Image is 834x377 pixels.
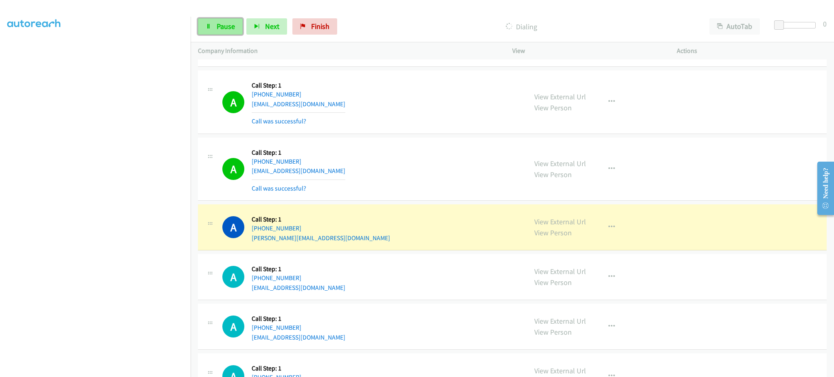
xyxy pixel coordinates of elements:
[217,22,235,31] span: Pause
[534,228,572,237] a: View Person
[252,81,345,90] h5: Call Step: 1
[252,364,345,373] h5: Call Step: 1
[222,266,244,288] div: The call is yet to be attempted
[534,327,572,337] a: View Person
[292,18,337,35] a: Finish
[252,274,301,282] a: [PHONE_NUMBER]
[222,316,244,338] div: The call is yet to be attempted
[811,156,834,221] iframe: Resource Center
[252,90,301,98] a: [PHONE_NUMBER]
[534,103,572,112] a: View Person
[198,18,243,35] a: Pause
[252,234,390,242] a: [PERSON_NAME][EMAIL_ADDRESS][DOMAIN_NAME]
[252,117,306,125] a: Call was successful?
[222,316,244,338] h1: A
[534,267,586,276] a: View External Url
[534,316,586,326] a: View External Url
[311,22,329,31] span: Finish
[252,333,345,341] a: [EMAIL_ADDRESS][DOMAIN_NAME]
[222,158,244,180] h1: A
[709,18,760,35] button: AutoTab
[252,167,345,175] a: [EMAIL_ADDRESS][DOMAIN_NAME]
[534,278,572,287] a: View Person
[534,217,586,226] a: View External Url
[823,18,827,29] div: 0
[222,216,244,238] h1: A
[222,91,244,113] h1: A
[246,18,287,35] button: Next
[252,324,301,331] a: [PHONE_NUMBER]
[512,46,662,56] p: View
[348,21,695,32] p: Dialing
[778,22,816,28] div: Delay between calls (in seconds)
[252,284,345,292] a: [EMAIL_ADDRESS][DOMAIN_NAME]
[222,266,244,288] h1: A
[252,100,345,108] a: [EMAIL_ADDRESS][DOMAIN_NAME]
[534,170,572,179] a: View Person
[252,149,345,157] h5: Call Step: 1
[252,265,345,273] h5: Call Step: 1
[252,158,301,165] a: [PHONE_NUMBER]
[252,184,306,192] a: Call was successful?
[198,46,498,56] p: Company Information
[534,159,586,168] a: View External Url
[534,366,586,375] a: View External Url
[677,46,827,56] p: Actions
[252,224,301,232] a: [PHONE_NUMBER]
[252,215,390,224] h5: Call Step: 1
[252,315,345,323] h5: Call Step: 1
[534,92,586,101] a: View External Url
[265,22,279,31] span: Next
